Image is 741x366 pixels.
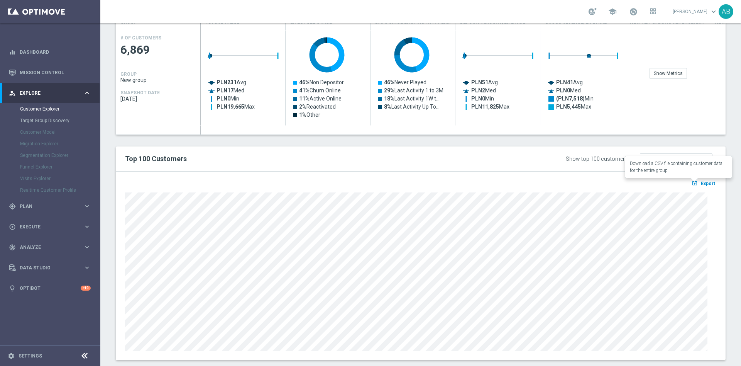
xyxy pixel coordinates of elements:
tspan: PLN0 [556,87,570,94]
tspan: PLN51 [471,79,488,85]
span: 6,869 [120,43,196,58]
div: Customer Model [20,126,100,138]
button: Data Studio keyboard_arrow_right [8,265,91,271]
tspan: 1% [299,112,306,118]
tspan: 8% [384,104,391,110]
tspan: 46% [299,79,310,85]
i: lightbulb [9,285,16,292]
i: keyboard_arrow_right [83,203,91,210]
text: Max [556,104,591,110]
button: equalizer Dashboard [8,49,91,55]
tspan: 41% [299,87,310,94]
a: Customer Explorer [20,106,80,112]
button: Mission Control [8,70,91,76]
tspan: PLN0 [471,95,485,102]
a: Optibot [20,278,81,298]
text: Churn Online [299,87,341,94]
span: New group [120,77,196,83]
span: Export [701,181,715,186]
div: Analyze [9,244,83,251]
tspan: 2% [299,104,306,110]
button: lightbulb Optibot +10 [8,285,91,291]
button: person_search Explore keyboard_arrow_right [8,90,91,96]
tspan: PLN17 [217,87,233,94]
div: play_circle_outline Execute keyboard_arrow_right [8,224,91,230]
span: Explore [20,91,83,95]
tspan: PLN19,665 [217,104,244,110]
div: +10 [81,286,91,291]
button: gps_fixed Plan keyboard_arrow_right [8,203,91,209]
div: Show top 100 customers by [566,156,635,162]
text: Med [217,87,244,94]
div: Plan [9,203,83,210]
div: Press SPACE to select this row. [116,31,201,126]
i: keyboard_arrow_right [83,89,91,97]
span: 2025-10-07 [120,96,196,102]
text: Last Activity 1 to 3M [384,87,443,94]
text: Max [217,104,255,110]
h4: GROUP [120,71,137,77]
a: Target Group Discovery [20,117,80,124]
text: Min [217,95,239,102]
i: gps_fixed [9,203,16,210]
h4: SNAPSHOT DATE [120,90,160,95]
i: keyboard_arrow_right [83,264,91,271]
button: track_changes Analyze keyboard_arrow_right [8,244,91,250]
button: open_in_browser Export [690,178,716,188]
tspan: 18% [384,95,394,102]
i: equalizer [9,49,16,56]
span: Analyze [20,245,83,250]
i: open_in_browser [692,180,700,186]
text: Other [299,112,320,118]
tspan: PLN5,445 [556,104,581,110]
text: Min [556,95,594,102]
tspan: PLN2 [471,87,485,94]
div: Data Studio [9,264,83,271]
text: Min [471,95,494,102]
div: Dashboard [9,42,91,62]
tspan: 46% [384,79,394,85]
i: person_search [9,90,16,97]
div: Migration Explorer [20,138,100,150]
div: Visits Explorer [20,173,100,184]
i: keyboard_arrow_right [83,223,91,230]
a: Mission Control [20,62,91,83]
div: Realtime Customer Profile [20,184,100,196]
text: Last Activity Up To… [384,104,440,110]
a: [PERSON_NAME]keyboard_arrow_down [672,6,719,17]
div: Explore [9,90,83,97]
i: settings [8,352,15,359]
div: Execute [9,223,83,230]
tspan: 11% [299,95,310,102]
tspan: PLN0 [217,95,230,102]
tspan: PLN11,825 [471,104,499,110]
a: Dashboard [20,42,91,62]
div: Show Metrics [650,68,687,79]
text: Non Depositor [299,79,344,85]
i: keyboard_arrow_right [83,243,91,251]
text: Last Activity 1W t… [384,95,440,102]
tspan: PLN231 [217,79,237,85]
span: keyboard_arrow_down [709,7,718,16]
i: track_changes [9,244,16,251]
text: Reactivated [299,104,336,110]
text: Max [471,104,509,110]
text: Never Played [384,79,426,85]
tspan: 29% [384,87,394,94]
text: Med [471,87,496,94]
text: Med [556,87,581,94]
text: Avg [217,79,246,85]
div: Funnel Explorer [20,161,100,173]
text: Avg [556,79,583,85]
h2: Top 100 Customers [125,154,465,163]
h4: # OF CUSTOMERS [120,35,161,41]
span: Plan [20,204,83,209]
a: Settings [19,354,42,358]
